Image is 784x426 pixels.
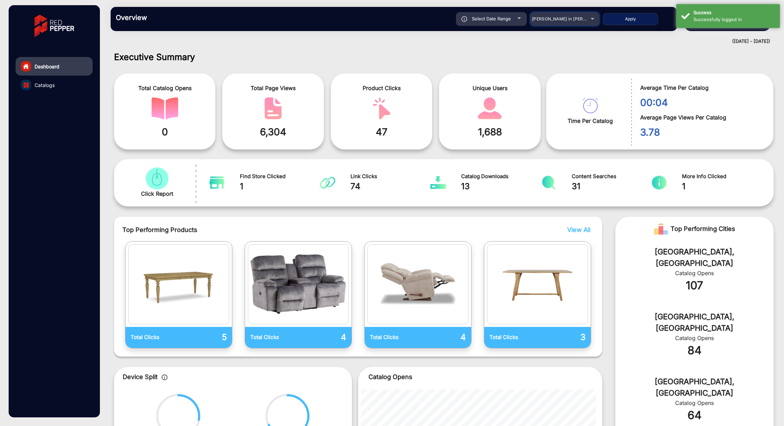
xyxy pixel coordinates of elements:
span: Average Page Views Per Catalog [640,113,763,122]
span: Total Page Views [227,84,318,92]
img: catalog [582,98,598,113]
img: catalog [250,246,347,322]
img: vmg-logo [29,9,79,43]
span: 3.78 [640,125,763,139]
span: 74 [351,180,431,193]
span: View All [567,226,590,233]
div: 107 [626,277,763,294]
span: Catalog Downloads [461,173,542,181]
img: catalog [541,176,557,190]
span: Dashboard [35,63,59,70]
span: Unique Users [444,84,535,92]
img: icon [461,16,467,22]
button: View All [566,225,589,234]
span: Total Catalog Opens [119,84,210,92]
button: Apply [603,13,658,25]
img: catalog [370,246,466,322]
p: 5 [179,331,227,343]
img: catalog [260,97,287,119]
span: Top Performing Products [122,225,483,234]
span: 6,304 [227,125,318,139]
img: catalog [320,176,335,190]
div: ([DATE] - [DATE]) [104,38,770,45]
span: More Info Clicked [682,173,763,181]
div: [GEOGRAPHIC_DATA], [GEOGRAPHIC_DATA] [626,311,763,334]
p: 4 [418,331,466,343]
img: icon [162,375,168,380]
h3: Overview [116,13,213,22]
span: 1 [682,180,763,193]
span: Link Clicks [351,173,431,181]
img: catalog [24,83,29,88]
img: catalog [130,246,227,322]
a: Catalogs [16,76,93,94]
div: [GEOGRAPHIC_DATA], [GEOGRAPHIC_DATA] [626,246,763,269]
span: 31 [572,180,652,193]
span: Device Split [123,373,158,380]
p: Total Clicks [250,333,298,341]
img: catalog [368,97,395,119]
span: 0 [119,125,210,139]
img: catalog [489,246,586,322]
span: Select Date Range [472,16,511,21]
p: Total Clicks [489,333,538,341]
img: Rank image [654,222,668,236]
p: Total Clicks [131,333,179,341]
div: [GEOGRAPHIC_DATA], [GEOGRAPHIC_DATA] [626,376,763,399]
div: Success [693,9,775,16]
img: catalog [209,176,225,190]
img: catalog [652,176,667,190]
p: Catalog Opens [368,372,592,381]
div: Catalog Opens [626,334,763,342]
img: catalog [143,167,170,190]
span: Catalogs [35,81,55,89]
span: 13 [461,180,542,193]
a: Dashboard [16,57,93,76]
div: Successfully logged in [693,16,775,23]
span: Content Searches [572,173,652,181]
span: Product Clicks [336,84,427,92]
div: 64 [626,407,763,424]
span: Find Store Clicked [240,173,320,181]
span: Click Report [141,190,173,198]
img: catalog [476,97,503,119]
span: Average Time Per Catalog [640,84,763,92]
span: 00:04 [640,95,763,110]
p: 4 [298,331,346,343]
div: 84 [626,342,763,359]
span: 47 [336,125,427,139]
span: [PERSON_NAME] in [PERSON_NAME] [532,16,608,21]
div: Catalog Opens [626,269,763,277]
span: Top Performing Cities [671,222,735,236]
span: 1 [240,180,320,193]
h1: Executive Summary [114,52,774,62]
p: 3 [538,331,586,343]
img: home [23,63,29,69]
span: 1,688 [444,125,535,139]
div: Catalog Opens [626,399,763,407]
img: catalog [151,97,178,119]
img: catalog [430,176,446,190]
p: Total Clicks [370,333,418,341]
